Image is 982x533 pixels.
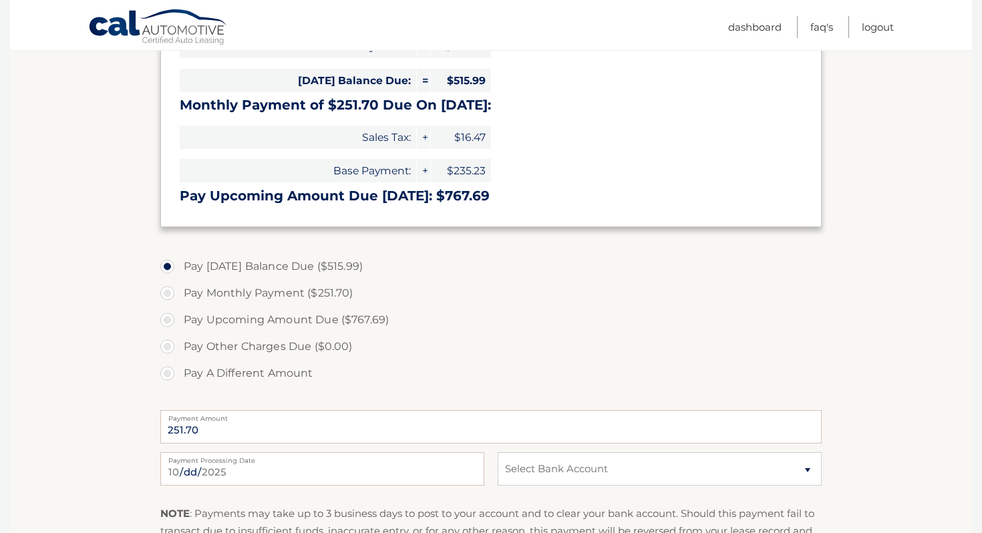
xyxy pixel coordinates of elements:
label: Pay [DATE] Balance Due ($515.99) [160,253,822,280]
h3: Pay Upcoming Amount Due [DATE]: $767.69 [180,188,802,204]
span: $235.23 [431,159,491,182]
span: = [417,69,430,92]
span: Sales Tax: [180,126,416,149]
input: Payment Amount [160,410,822,443]
span: + [417,126,430,149]
span: $515.99 [431,69,491,92]
label: Pay Other Charges Due ($0.00) [160,333,822,360]
span: [DATE] Balance Due: [180,69,416,92]
a: FAQ's [810,16,833,38]
a: Dashboard [728,16,782,38]
span: $16.47 [431,126,491,149]
span: Base Payment: [180,159,416,182]
label: Pay A Different Amount [160,360,822,387]
label: Pay Upcoming Amount Due ($767.69) [160,307,822,333]
input: Payment Date [160,452,484,486]
a: Logout [862,16,894,38]
strong: NOTE [160,507,190,520]
label: Pay Monthly Payment ($251.70) [160,280,822,307]
label: Payment Processing Date [160,452,484,463]
span: + [417,159,430,182]
label: Payment Amount [160,410,822,421]
a: Cal Automotive [88,9,228,47]
h3: Monthly Payment of $251.70 Due On [DATE]: [180,97,802,114]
